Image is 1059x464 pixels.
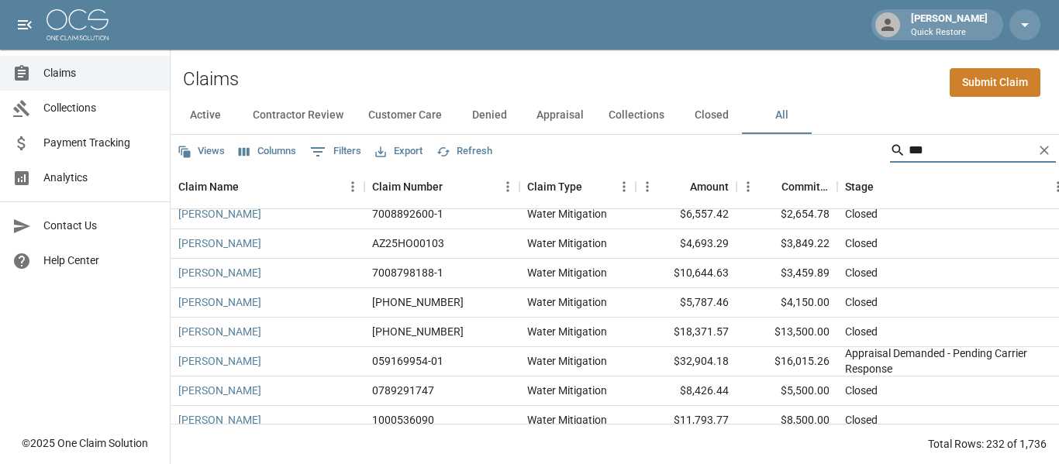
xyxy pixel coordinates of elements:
[341,175,364,198] button: Menu
[22,435,148,451] div: © 2025 One Claim Solution
[372,383,434,398] div: 0789291747
[636,175,659,198] button: Menu
[905,11,994,39] div: [PERSON_NAME]
[183,68,239,91] h2: Claims
[178,265,261,280] a: [PERSON_NAME]
[443,176,464,198] button: Sort
[950,68,1040,97] a: Submit Claim
[372,235,444,251] div: AZ25HO00103
[736,175,760,198] button: Menu
[890,138,1056,166] div: Search
[736,165,837,208] div: Committed Amount
[43,100,157,116] span: Collections
[174,139,229,163] button: Views
[527,265,607,280] div: Water Mitigation
[636,229,736,259] div: $4,693.29
[178,206,261,222] a: [PERSON_NAME]
[433,139,496,163] button: Refresh
[636,318,736,347] div: $18,371.57
[240,97,356,134] button: Contractor Review
[178,294,261,310] a: [PERSON_NAME]
[736,347,837,376] div: $16,015.26
[636,288,736,318] div: $5,787.46
[636,165,736,208] div: Amount
[874,176,895,198] button: Sort
[736,229,837,259] div: $3,849.22
[845,383,878,398] div: Closed
[845,235,878,251] div: Closed
[43,65,157,81] span: Claims
[636,259,736,288] div: $10,644.63
[171,165,364,208] div: Claim Name
[364,165,519,208] div: Claim Number
[43,218,157,234] span: Contact Us
[690,165,729,208] div: Amount
[760,176,781,198] button: Sort
[171,97,240,134] button: Active
[372,294,464,310] div: 300-0208673-2025
[519,165,636,208] div: Claim Type
[911,26,988,40] p: Quick Restore
[781,165,830,208] div: Committed Amount
[372,265,443,280] div: 7008798188-1
[636,200,736,229] div: $6,557.42
[178,235,261,251] a: [PERSON_NAME]
[736,200,837,229] div: $2,654.78
[612,175,636,198] button: Menu
[736,318,837,347] div: $13,500.00
[356,97,454,134] button: Customer Care
[306,139,365,164] button: Show filters
[47,9,109,40] img: ocs-logo-white-transparent.png
[845,412,878,428] div: Closed
[527,412,607,428] div: Water Mitigation
[845,206,878,222] div: Closed
[524,97,596,134] button: Appraisal
[43,253,157,269] span: Help Center
[668,176,690,198] button: Sort
[43,170,157,186] span: Analytics
[928,436,1047,452] div: Total Rows: 232 of 1,736
[747,97,816,134] button: All
[636,406,736,435] div: $11,793.77
[178,383,261,398] a: [PERSON_NAME]
[527,206,607,222] div: Water Mitigation
[527,294,607,310] div: Water Mitigation
[372,412,434,428] div: 1000536090
[178,412,261,428] a: [PERSON_NAME]
[736,288,837,318] div: $4,150.00
[636,376,736,406] div: $8,426.44
[582,176,604,198] button: Sort
[596,97,677,134] button: Collections
[845,165,874,208] div: Stage
[43,135,157,151] span: Payment Tracking
[496,175,519,198] button: Menu
[372,165,443,208] div: Claim Number
[1033,139,1056,162] button: Clear
[527,383,607,398] div: Water Mitigation
[178,324,261,339] a: [PERSON_NAME]
[372,353,443,369] div: 059169954-01
[235,139,300,163] button: Select columns
[677,97,747,134] button: Closed
[736,259,837,288] div: $3,459.89
[845,294,878,310] div: Closed
[239,176,260,198] button: Sort
[636,347,736,376] div: $32,904.18
[171,97,1059,134] div: dynamic tabs
[9,9,40,40] button: open drawer
[736,376,837,406] div: $5,500.00
[371,139,426,163] button: Export
[527,324,607,339] div: Water Mitigation
[454,97,524,134] button: Denied
[845,324,878,339] div: Closed
[736,406,837,435] div: $8,500.00
[527,235,607,251] div: Water Mitigation
[178,353,261,369] a: [PERSON_NAME]
[527,353,607,369] div: Water Mitigation
[527,165,582,208] div: Claim Type
[845,265,878,280] div: Closed
[178,165,239,208] div: Claim Name
[372,324,464,339] div: 01-008-683937
[372,206,443,222] div: 7008892600-1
